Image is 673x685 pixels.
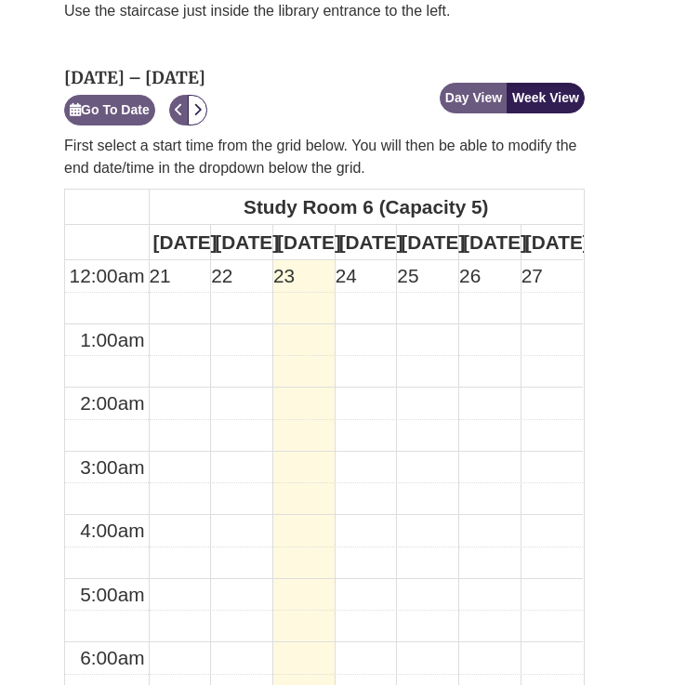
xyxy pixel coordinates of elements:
span: [DATE] [273,225,345,259]
span: Study Room 6 (Capacity 5) [240,190,492,224]
div: 2:00am [76,388,148,418]
div: 5:00am [76,579,148,610]
div: 6:00am [76,642,148,673]
button: Week View [507,83,585,113]
span: [DATE] [211,225,283,259]
span: [DATE] [459,225,531,259]
div: 12:00am [66,260,149,291]
button: Go To Date [64,95,155,125]
span: [DATE] [336,225,407,259]
button: Next [188,95,207,125]
span: [DATE] [397,225,468,259]
p: First select a start time from the grid below. You will then be able to modify the end date/time ... [64,135,585,179]
div: 1:00am [76,324,148,355]
div: 4:00am [76,515,148,546]
button: Day View [440,83,508,113]
span: [DATE] [521,225,593,259]
h2: [DATE] – [DATE] [64,69,207,87]
span: [DATE] [150,225,221,259]
div: 3:00am [76,452,148,482]
button: Previous [169,95,189,125]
